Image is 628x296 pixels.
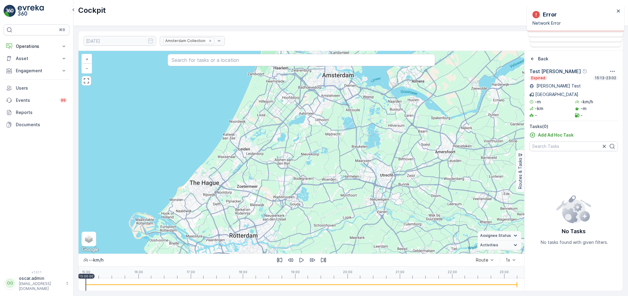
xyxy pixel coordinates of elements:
[529,141,618,151] input: Search Tasks
[83,36,156,46] input: dd/mm/yyyy
[80,246,100,254] a: Open this area in Google Maps (opens a new window)
[4,82,69,94] a: Users
[535,112,537,118] p: -
[500,270,509,274] p: 23:00
[4,52,69,65] button: Asset
[535,99,541,105] p: -m
[581,112,583,118] p: -
[78,5,106,15] p: Cockpit
[187,270,195,274] p: 17:00
[543,10,557,19] p: Error
[4,65,69,77] button: Engagement
[594,76,617,80] p: 15:13-23:02
[5,278,15,288] div: OO
[535,105,543,112] p: -km
[85,66,89,71] span: −
[541,239,608,245] p: No tasks found with given filters.
[535,83,581,89] p: [PERSON_NAME] Test
[18,5,44,17] img: logo_light-DOdMpM7g.png
[61,98,66,103] p: 99
[532,20,615,26] p: Network Error
[529,56,548,62] a: Back
[4,270,69,274] span: v 1.51.1
[396,270,404,274] p: 21:00
[478,231,521,241] summary: Assignee Status
[562,227,586,236] p: No Tasks
[82,64,91,73] a: Zoom Out
[4,5,16,17] img: logo
[517,158,523,189] p: Routes & Tasks
[85,56,88,62] span: +
[19,275,63,281] p: oscar.admin
[506,258,510,262] div: 1x
[448,270,457,274] p: 22:00
[89,257,103,263] p: -- km/h
[480,243,498,248] span: Activities
[4,106,69,119] a: Reports
[538,132,574,138] p: Add Ad Hoc Task
[16,122,67,128] p: Documents
[19,281,63,291] p: [EMAIL_ADDRESS][DOMAIN_NAME]
[4,94,69,106] a: Events99
[529,132,574,138] a: Add Ad Hoc Task
[531,76,546,80] p: Expired
[291,270,300,274] p: 19:00
[16,97,56,103] p: Events
[476,258,488,262] div: Route
[616,9,621,14] button: close
[4,119,69,131] a: Documents
[4,275,69,291] button: OOoscar.admin[EMAIL_ADDRESS][DOMAIN_NAME]
[478,241,521,250] summary: Activities
[4,40,69,52] button: Operations
[80,246,100,254] img: Google
[480,233,511,238] span: Assignee Status
[16,109,67,116] p: Reports
[529,68,581,75] p: Test [PERSON_NAME]
[79,274,93,278] p: 15:00:00
[535,91,578,98] p: [GEOGRAPHIC_DATA]
[239,270,247,274] p: 18:00
[134,270,143,274] p: 16:00
[581,99,593,105] p: -km/h
[343,270,352,274] p: 20:00
[82,270,90,274] p: 15:00
[82,232,96,246] a: Layers
[556,194,591,223] img: config error
[16,85,67,91] p: Users
[529,123,618,130] p: Tasks ( 0 )
[16,68,57,74] p: Engagement
[581,105,587,112] p: -m
[82,55,91,64] a: Zoom In
[582,69,587,74] div: Help Tooltip Icon
[538,56,548,62] p: Back
[16,55,57,62] p: Asset
[59,27,65,32] p: ⌘B
[16,43,57,49] p: Operations
[168,54,435,66] input: Search for tasks or a location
